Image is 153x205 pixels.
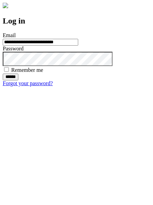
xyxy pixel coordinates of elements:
[3,32,16,38] label: Email
[11,67,43,73] label: Remember me
[3,80,53,86] a: Forgot your password?
[3,46,23,51] label: Password
[3,16,150,26] h2: Log in
[3,3,8,8] img: logo-4e3dc11c47720685a147b03b5a06dd966a58ff35d612b21f08c02c0306f2b779.png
